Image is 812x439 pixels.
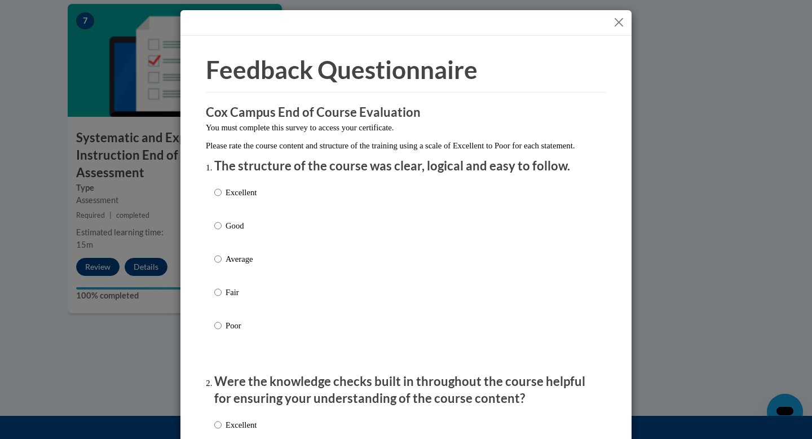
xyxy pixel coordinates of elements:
[214,253,222,265] input: Average
[206,104,606,121] h3: Cox Campus End of Course Evaluation
[226,286,257,298] p: Fair
[214,157,598,175] p: The structure of the course was clear, logical and easy to follow.
[226,253,257,265] p: Average
[226,186,257,199] p: Excellent
[214,219,222,232] input: Good
[206,121,606,134] p: You must complete this survey to access your certificate.
[226,319,257,332] p: Poor
[214,419,222,431] input: Excellent
[206,55,478,84] span: Feedback Questionnaire
[214,186,222,199] input: Excellent
[214,373,598,408] p: Were the knowledge checks built in throughout the course helpful for ensuring your understanding ...
[226,219,257,232] p: Good
[214,319,222,332] input: Poor
[612,15,626,29] button: Close
[214,286,222,298] input: Fair
[226,419,257,431] p: Excellent
[206,139,606,152] p: Please rate the course content and structure of the training using a scale of Excellent to Poor f...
